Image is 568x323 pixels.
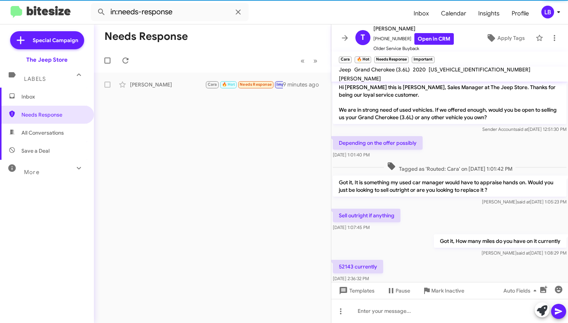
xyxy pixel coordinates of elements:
div: 52143 currently [205,80,283,89]
span: Important [276,82,296,87]
span: [DATE] 1:07:45 PM [333,224,370,230]
small: 🔥 Hot [355,56,371,63]
span: Grand Cherokee (3.6L) [354,66,410,73]
span: T [361,32,365,44]
span: [US_VEHICLE_IDENTIFICATION_NUMBER] [429,66,530,73]
span: Sender Account [DATE] 12:51:30 PM [482,126,566,132]
span: Templates [337,284,375,297]
span: Cara [208,82,217,87]
a: Profile [506,3,535,24]
span: Older Service Buyback [373,45,454,52]
span: Special Campaign [33,36,78,44]
span: Save a Deal [21,147,50,155]
a: Insights [472,3,506,24]
button: Apply Tags [478,31,532,45]
button: Next [309,53,322,68]
p: Depending on the offer possibly [333,136,423,150]
span: [DATE] 2:36:32 PM [333,276,369,281]
span: [PERSON_NAME] [373,24,454,33]
small: Important [412,56,434,63]
span: Auto Fields [503,284,539,297]
span: Needs Response [21,111,85,118]
input: Search [91,3,249,21]
span: Apply Tags [497,31,525,45]
div: [PERSON_NAME] [130,81,205,88]
span: said at [515,126,528,132]
a: Calendar [435,3,472,24]
span: [PERSON_NAME] [339,75,381,82]
span: All Conversations [21,129,64,136]
small: Cara [339,56,352,63]
p: Got it, It is something my used car manager would have to appraise hands on. Would you just be lo... [333,176,566,197]
span: Pause [396,284,410,297]
button: Pause [381,284,416,297]
span: « [301,56,305,65]
span: [PHONE_NUMBER] [373,33,454,45]
p: Sell outright if anything [333,209,400,222]
span: Inbox [21,93,85,100]
span: [DATE] 1:01:40 PM [333,152,370,158]
button: Templates [331,284,381,297]
h1: Needs Response [104,30,188,42]
span: said at [517,199,530,205]
span: 🔥 Hot [222,82,235,87]
button: Auto Fields [497,284,545,297]
span: Tagged as 'Routed: Cara' on [DATE] 1:01:42 PM [384,162,515,173]
p: Got it, How many miles do you have on it currently [434,234,566,248]
nav: Page navigation example [296,53,322,68]
span: » [313,56,317,65]
p: 52143 currently [333,260,383,273]
span: Needs Response [240,82,272,87]
span: Jeep [339,66,351,73]
span: More [24,169,39,176]
a: Open in CRM [414,33,454,45]
span: Labels [24,76,46,82]
div: LB [541,6,554,18]
a: Special Campaign [10,31,84,49]
div: The Jeep Store [26,56,68,64]
div: 9 minutes ago [283,81,325,88]
p: Hi [PERSON_NAME] this is [PERSON_NAME], Sales Manager at The Jeep Store. Thanks for being our loy... [333,80,566,124]
small: Needs Response [374,56,409,63]
button: LB [535,6,560,18]
span: 2020 [413,66,426,73]
span: Mark Inactive [431,284,464,297]
a: Inbox [408,3,435,24]
button: Previous [296,53,309,68]
span: said at [517,250,530,256]
span: [PERSON_NAME] [DATE] 1:08:29 PM [482,250,566,256]
span: [PERSON_NAME] [DATE] 1:05:23 PM [482,199,566,205]
button: Mark Inactive [416,284,470,297]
